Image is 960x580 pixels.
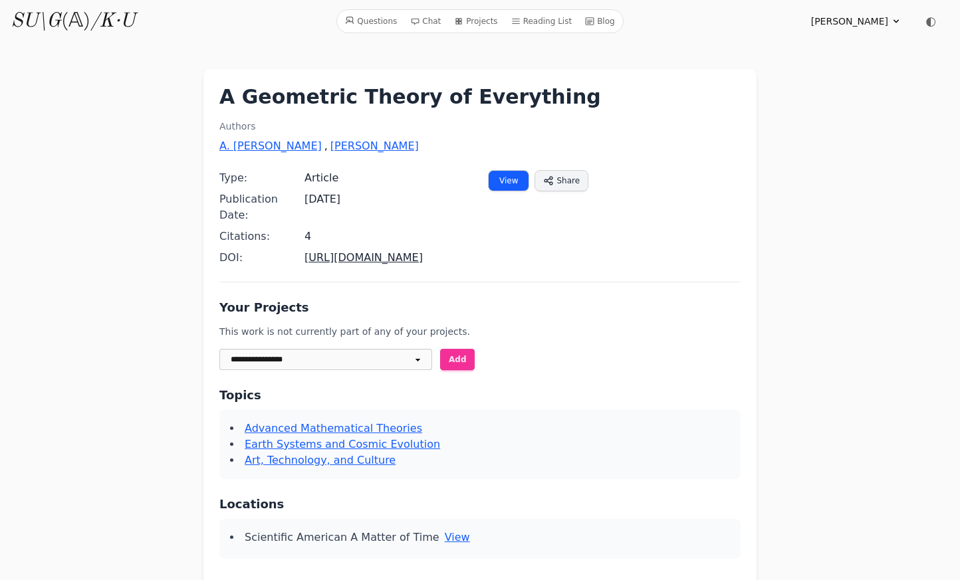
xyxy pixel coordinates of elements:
[219,191,304,223] span: Publication Date:
[219,170,304,186] span: Type:
[304,229,311,244] span: 4
[245,454,396,466] a: Art, Technology, and Culture
[917,8,944,35] button: ◐
[219,325,741,338] p: This work is not currently part of any of your projects.
[230,530,730,545] li: Scientific American A Matter of Time
[304,170,338,186] span: Article
[219,495,741,514] h3: Locations
[219,298,741,317] h3: Your Projects
[219,250,304,266] span: DOI:
[556,175,580,187] span: Share
[245,438,440,450] a: Earth Systems and Cosmic Evolution
[219,138,741,154] div: ,
[11,11,61,31] i: SU\G
[330,138,419,154] a: [PERSON_NAME]
[580,13,620,30] a: Blog
[11,9,135,33] a: SU\G(𝔸)/K·U
[506,13,578,30] a: Reading List
[488,170,529,191] a: View
[219,386,741,405] h3: Topics
[219,85,741,109] h1: A Geometric Theory of Everything
[304,251,423,264] a: [URL][DOMAIN_NAME]
[449,13,503,30] a: Projects
[925,15,936,27] span: ◐
[219,120,741,133] h2: Authors
[304,191,340,207] span: [DATE]
[245,422,422,435] a: Advanced Mathematical Theories
[90,11,135,31] i: /K·U
[445,530,470,545] a: View
[219,138,322,154] a: A. [PERSON_NAME]
[811,15,888,28] span: [PERSON_NAME]
[811,15,901,28] summary: [PERSON_NAME]
[405,13,446,30] a: Chat
[219,229,304,244] span: Citations:
[440,349,475,370] button: Add
[340,13,402,30] a: Questions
